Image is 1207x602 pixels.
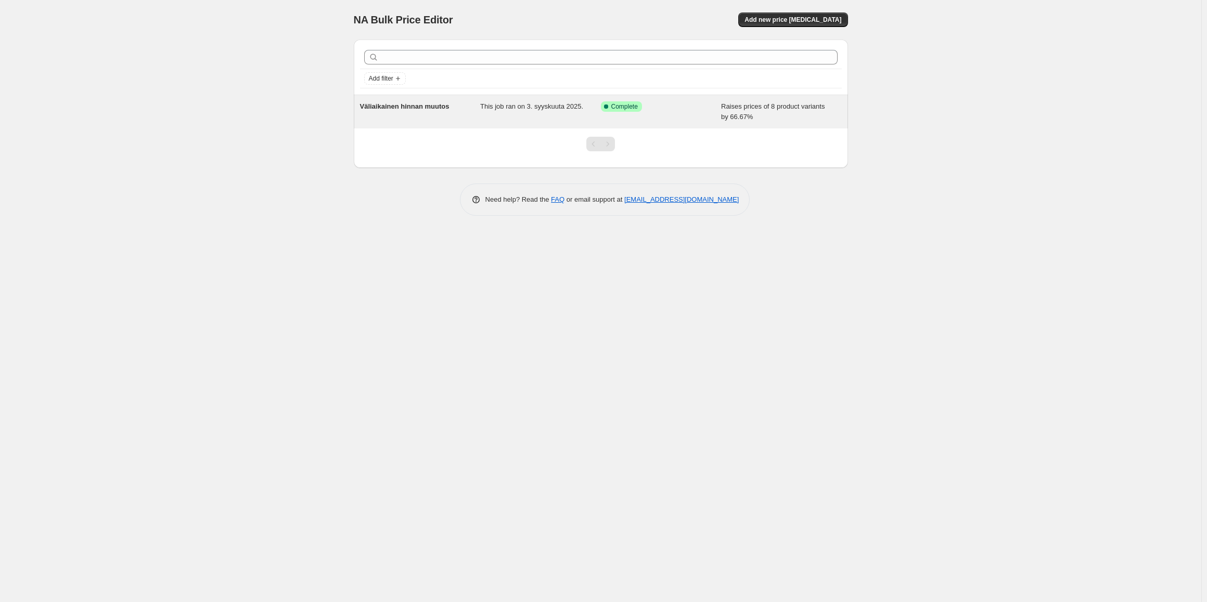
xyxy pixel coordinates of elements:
[354,14,453,25] span: NA Bulk Price Editor
[721,102,825,121] span: Raises prices of 8 product variants by 66.67%
[611,102,638,111] span: Complete
[586,137,615,151] nav: Pagination
[551,195,564,203] a: FAQ
[485,195,551,203] span: Need help? Read the
[564,195,624,203] span: or email support at
[360,102,450,110] span: Väliaikainen hinnan muutos
[744,16,841,24] span: Add new price [MEDICAL_DATA]
[480,102,583,110] span: This job ran on 3. syyskuuta 2025.
[369,74,393,83] span: Add filter
[624,195,739,203] a: [EMAIL_ADDRESS][DOMAIN_NAME]
[738,12,848,27] button: Add new price [MEDICAL_DATA]
[364,72,406,85] button: Add filter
